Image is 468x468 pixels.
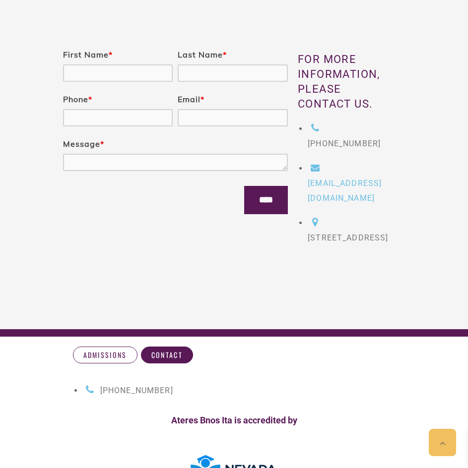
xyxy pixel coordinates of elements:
[83,386,173,395] a: [PHONE_NUMBER]
[75,415,393,426] h4: Ateres Bnos Ita is accredited by
[298,52,395,112] h3: For more information, please contact us.
[63,139,104,149] label: Message
[100,386,173,395] span: [PHONE_NUMBER]
[63,94,92,104] label: Phone
[308,139,381,148] span: [PHONE_NUMBER]
[63,50,113,59] label: First Name
[151,351,183,359] span: Contact
[83,351,127,359] span: Admissions
[73,347,137,363] a: Admissions
[308,178,382,203] span: [EMAIL_ADDRESS][DOMAIN_NAME]
[178,94,204,104] label: Email
[308,124,381,148] a: [PHONE_NUMBER]
[178,50,227,59] label: Last Name
[141,347,193,363] a: Contact
[308,164,382,203] a: [EMAIL_ADDRESS][DOMAIN_NAME]
[308,233,388,242] span: [STREET_ADDRESS]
